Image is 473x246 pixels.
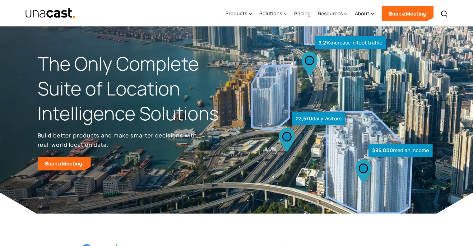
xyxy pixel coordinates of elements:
h1: The Only Complete Suite of Location Intelligence Solutions [38,51,237,126]
div: median income [369,144,433,157]
div: Solutions [259,1,287,26]
img: Unacast text logo [25,8,76,19]
div: Products [225,1,252,26]
a: Book a Meeting [38,157,91,170]
p: Build better products and make smarter decisions with real-world location data. [38,131,199,149]
strong: 23,570 [296,115,312,122]
a: Pricing [294,1,311,26]
div: Resources [318,10,343,17]
div: Solutions [259,10,282,17]
div: About [355,10,369,17]
div: daily visitors [292,112,345,125]
strong: $95,000 [372,147,393,154]
div: increase in foot traffic [315,36,386,49]
strong: 9.2% [318,39,331,46]
a: home [25,8,76,19]
div: Resources [318,1,347,26]
div: Products [225,10,247,17]
div: About [355,1,374,26]
a: Book a Meeting [382,6,434,21]
img: Search icon [440,10,448,17]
